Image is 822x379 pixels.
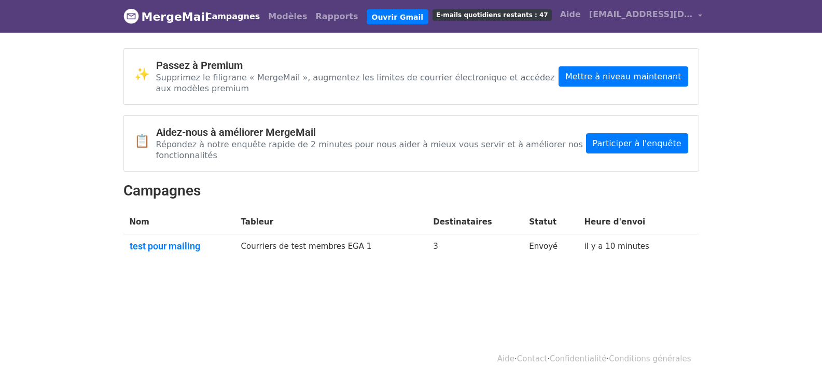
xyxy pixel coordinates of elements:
a: Aide [556,4,585,25]
font: Participer à l'enquête [593,138,681,148]
a: Contact [517,354,547,363]
font: Campagnes [206,11,260,21]
a: Rapports [311,6,362,27]
a: Aide [497,354,514,363]
font: Destinataires [433,217,492,227]
font: MergeMail [142,10,209,23]
a: Confidentialité [550,354,607,363]
font: ✨ [134,67,150,81]
a: Conditions générales [609,354,691,363]
font: · [607,354,609,363]
a: MergeMail [123,6,193,27]
font: Aidez-nous à améliorer MergeMail [156,126,316,138]
font: · [514,354,517,363]
a: test pour mailing [130,241,229,252]
font: Supprimez le filigrane « MergeMail », augmentez les limites de courrier électronique et accédez a... [156,73,555,93]
a: il y a 10 minutes [584,242,649,251]
a: E-mails quotidiens restants : 47 [428,4,556,25]
font: · [547,354,550,363]
a: [EMAIL_ADDRESS][DOMAIN_NAME] [585,4,706,29]
a: Modèles [264,6,311,27]
a: Mettre à niveau maintenant [559,66,688,87]
font: test pour mailing [130,241,200,251]
font: E-mails quotidiens restants : 47 [436,11,548,19]
font: Envoyé [529,242,558,251]
font: Campagnes [123,182,201,199]
font: [EMAIL_ADDRESS][DOMAIN_NAME] [589,9,751,19]
font: Nom [130,217,150,227]
font: 📋 [134,134,150,148]
font: 3 [433,242,438,251]
img: Logo de MergeMail [123,8,139,24]
font: Ouvrir Gmail [372,12,424,21]
a: Campagnes [202,6,264,27]
font: Tableur [241,217,274,227]
font: Répondez à notre enquête rapide de 2 minutes pour nous aider à mieux vous servir et à améliorer n... [156,139,583,160]
font: Courriers de test membres EGA 1 [241,242,372,251]
font: Rapports [315,11,358,21]
font: Aide [560,9,581,19]
font: Mettre à niveau maintenant [565,72,681,81]
font: Heure d'envoi [584,217,646,227]
a: Participer à l'enquête [586,133,688,153]
font: Statut [529,217,556,227]
a: Ouvrir Gmail [367,9,429,25]
font: Modèles [268,11,307,21]
font: Passez à Premium [156,59,243,72]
